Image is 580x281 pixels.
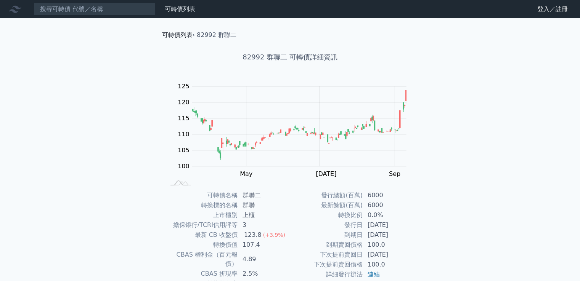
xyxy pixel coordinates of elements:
td: 6000 [363,190,415,200]
td: 轉換標的名稱 [165,200,238,210]
td: 到期日 [290,230,363,240]
li: 82992 群聯二 [197,30,236,40]
tspan: 120 [178,99,190,106]
td: 上市櫃別 [165,210,238,220]
td: 上櫃 [238,210,290,220]
iframe: Chat Widget [542,244,580,281]
a: 可轉債列表 [165,5,195,13]
tspan: [DATE] [316,170,336,177]
span: (+3.9%) [263,232,285,238]
tspan: 110 [178,131,190,138]
h1: 82992 群聯二 可轉債詳細資訊 [156,52,424,62]
li: › [162,30,195,40]
td: CBAS 權利金（百元報價） [165,250,238,269]
td: 擔保銀行/TCRI信用評等 [165,220,238,230]
td: 100.0 [363,260,415,270]
tspan: 115 [178,115,190,122]
div: 123.8 [243,230,263,239]
td: [DATE] [363,220,415,230]
td: 2.5% [238,269,290,279]
a: 連結 [368,271,380,278]
td: 下次提前賣回價格 [290,260,363,270]
a: 可轉債列表 [162,31,193,38]
td: 轉換比例 [290,210,363,220]
td: [DATE] [363,230,415,240]
td: 最新餘額(百萬) [290,200,363,210]
tspan: May [240,170,252,177]
g: Chart [174,83,418,177]
td: 3 [238,220,290,230]
td: 發行日 [290,220,363,230]
input: 搜尋可轉債 代號／名稱 [34,3,156,16]
td: 可轉債名稱 [165,190,238,200]
td: 4.89 [238,250,290,269]
tspan: Sep [389,170,400,177]
tspan: 100 [178,163,190,170]
td: [DATE] [363,250,415,260]
a: 登入／註冊 [531,3,574,15]
td: 詳細發行辦法 [290,270,363,279]
td: 發行總額(百萬) [290,190,363,200]
td: 107.4 [238,240,290,250]
td: 最新 CB 收盤價 [165,230,238,240]
td: CBAS 折現率 [165,269,238,279]
td: 群聯二 [238,190,290,200]
tspan: 125 [178,83,190,90]
td: 0.0% [363,210,415,220]
td: 下次提前賣回日 [290,250,363,260]
td: 6000 [363,200,415,210]
tspan: 105 [178,147,190,154]
div: 聊天小工具 [542,244,580,281]
td: 群聯 [238,200,290,210]
td: 轉換價值 [165,240,238,250]
td: 到期賣回價格 [290,240,363,250]
td: 100.0 [363,240,415,250]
